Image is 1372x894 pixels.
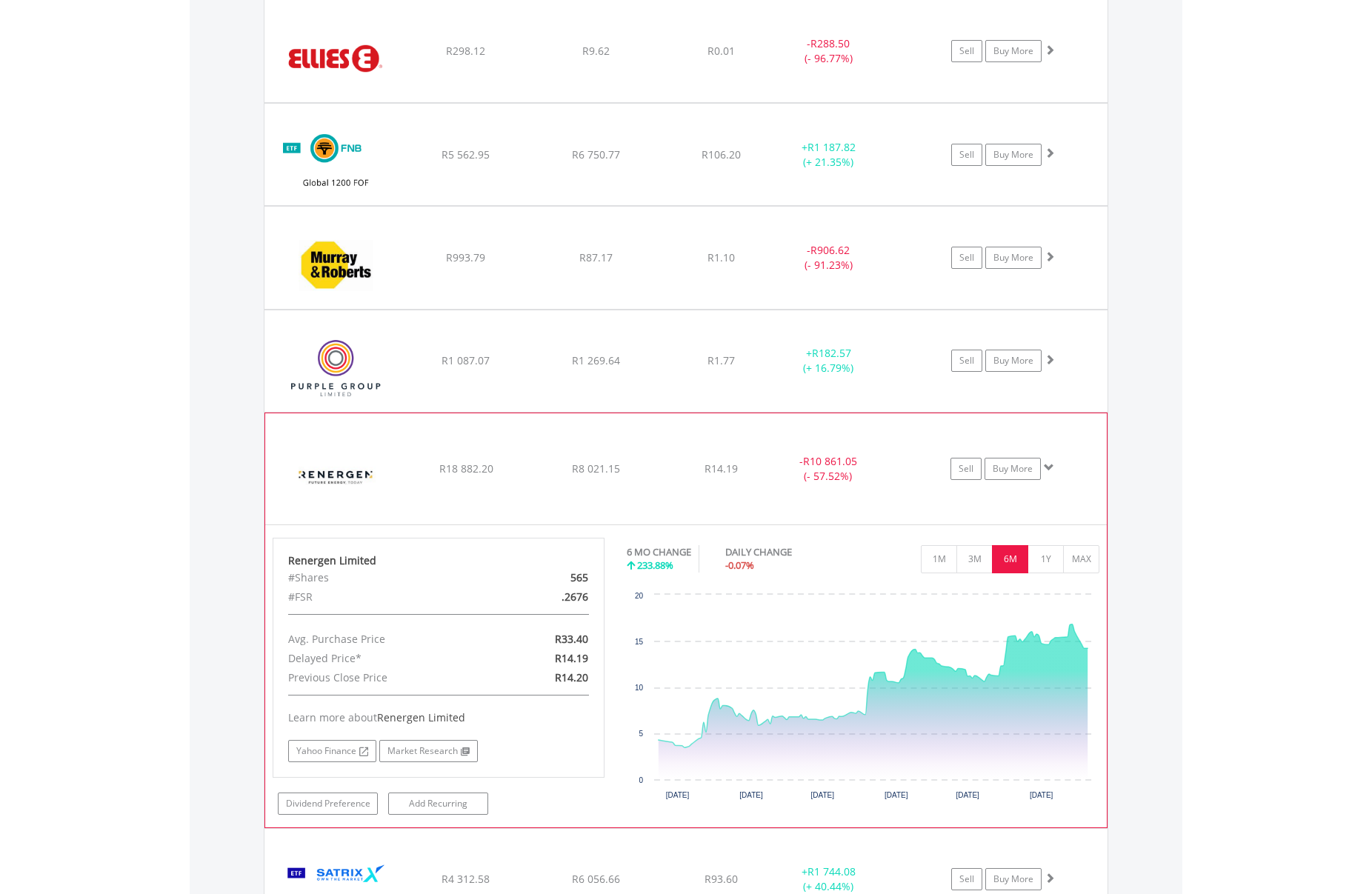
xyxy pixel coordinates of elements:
[288,553,589,568] div: Renergen Limited
[810,36,850,50] span: R288.50
[555,632,588,646] span: R33.40
[582,44,610,58] span: R9.62
[956,791,979,799] text: [DATE]
[388,793,488,815] a: Add Recurring
[705,872,738,886] span: R93.60
[377,710,465,724] span: Renergen Limited
[950,458,982,480] a: Sell
[634,592,643,600] text: 20
[707,353,735,367] span: R1.77
[707,44,735,58] span: R0.01
[985,458,1041,480] a: Buy More
[277,587,492,607] div: #FSR
[639,776,643,784] text: 0
[810,791,834,799] text: [DATE]
[1063,545,1099,573] button: MAX
[951,868,982,890] a: Sell
[272,329,399,408] img: EQU.ZA.PPE.png
[492,568,599,587] div: 565
[555,651,588,665] span: R14.19
[921,545,957,573] button: 1M
[272,19,399,99] img: EQU.ZA.ELI.png
[278,793,378,815] a: Dividend Preference
[773,140,885,170] div: + (+ 21.35%)
[665,791,689,799] text: [DATE]
[812,346,851,360] span: R182.57
[992,545,1028,573] button: 6M
[773,346,885,376] div: + (+ 16.79%)
[277,568,492,587] div: #Shares
[379,740,478,762] a: Market Research
[985,144,1042,166] a: Buy More
[702,147,741,161] span: R106.20
[773,864,885,894] div: + (+ 40.44%)
[707,250,735,264] span: R1.10
[951,247,982,269] a: Sell
[627,545,691,559] div: 6 MO CHANGE
[705,461,738,476] span: R14.19
[810,243,850,257] span: R906.62
[639,730,643,738] text: 5
[446,44,485,58] span: R298.12
[773,243,885,273] div: - (- 91.23%)
[572,872,620,886] span: R6 056.66
[442,872,490,886] span: R4 312.58
[572,461,620,476] span: R8 021.15
[555,670,588,684] span: R14.20
[442,147,490,161] span: R5 562.95
[985,868,1042,890] a: Buy More
[572,353,620,367] span: R1 269.64
[627,587,1099,810] svg: Interactive chart
[277,630,492,649] div: Avg. Purchase Price
[739,791,763,799] text: [DATE]
[627,587,1100,810] div: Chart. Highcharts interactive chart.
[634,684,643,692] text: 10
[951,144,982,166] a: Sell
[807,864,856,878] span: R1 744.08
[725,545,844,559] div: DAILY CHANGE
[885,791,908,799] text: [DATE]
[272,122,399,201] img: EQU.ZA.FNBEQF.png
[773,36,885,66] div: - (- 96.77%)
[277,649,492,668] div: Delayed Price*
[985,350,1042,372] a: Buy More
[634,638,643,646] text: 15
[985,247,1042,269] a: Buy More
[985,40,1042,62] a: Buy More
[956,545,993,573] button: 3M
[572,147,620,161] span: R6 750.77
[277,668,492,687] div: Previous Close Price
[446,250,485,264] span: R993.79
[951,350,982,372] a: Sell
[807,140,856,154] span: R1 187.82
[773,454,884,484] div: - (- 57.52%)
[1029,791,1053,799] text: [DATE]
[492,587,599,607] div: .2676
[1028,545,1064,573] button: 1Y
[272,225,399,305] img: EQU.ZA.MUR.png
[637,558,673,572] span: 233.88%
[951,40,982,62] a: Sell
[803,454,857,468] span: R10 861.05
[725,558,754,572] span: -0.07%
[439,461,493,476] span: R18 882.20
[579,250,613,264] span: R87.17
[442,353,490,367] span: R1 087.07
[273,432,400,521] img: EQU.ZA.REN.png
[288,740,376,762] a: Yahoo Finance
[288,710,589,725] div: Learn more about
